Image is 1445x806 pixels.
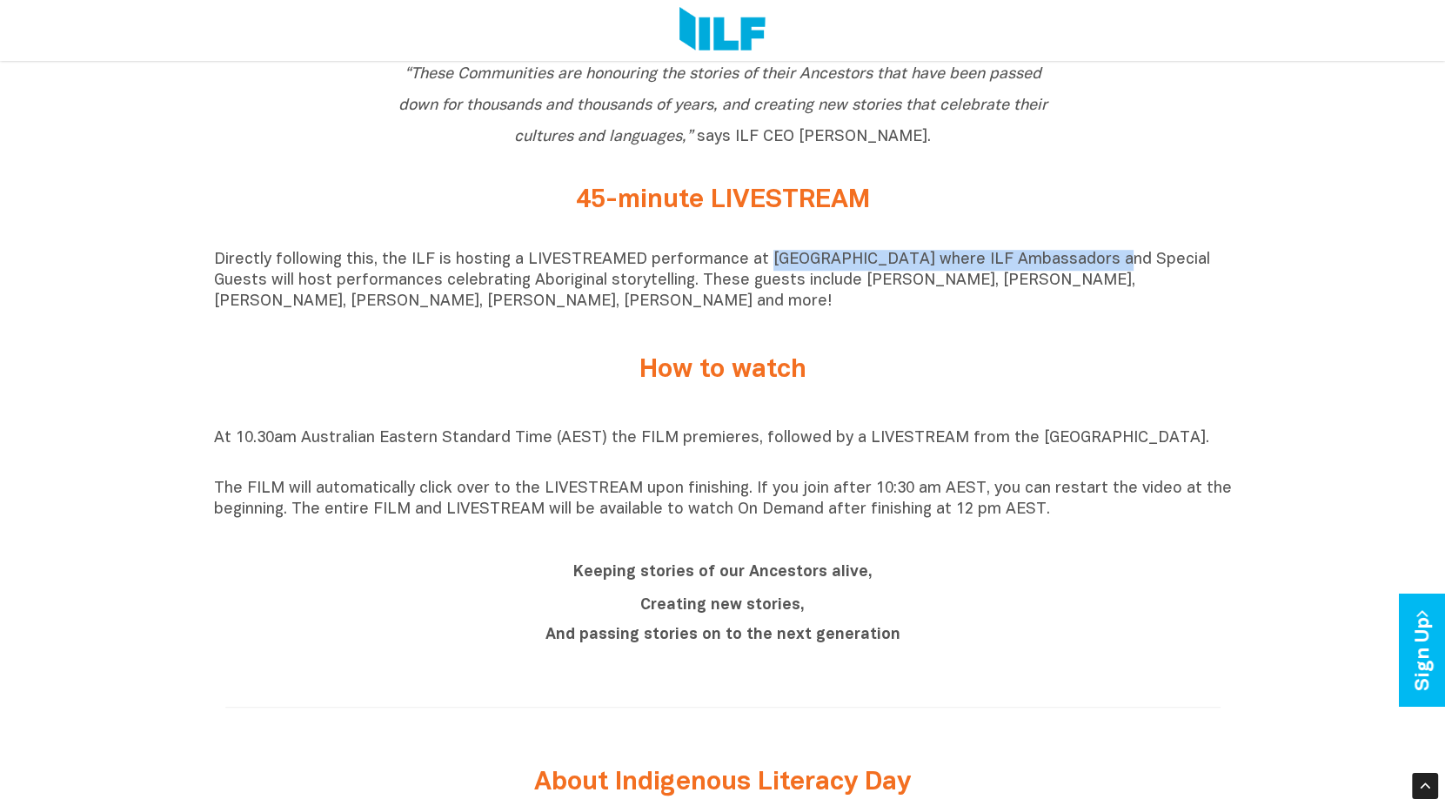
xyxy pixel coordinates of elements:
p: Directly following this, the ILF is hosting a LIVESTREAMED performance at [GEOGRAPHIC_DATA] where... [214,250,1232,312]
b: Keeping stories of our Ancestors alive, [573,565,873,580]
b: And passing stories on to the next generation [545,628,900,642]
img: Logo [679,7,766,54]
b: Creating new stories, [640,598,805,613]
p: The FILM will automatically click over to the LIVESTREAM upon finishing. If you join after 10:30 ... [214,479,1232,521]
p: At 10.30am Australian Eastern Standard Time (AEST) the FILM premieres, followed by a LIVESTREAM f... [214,428,1232,470]
h2: About Indigenous Literacy Day [397,769,1049,797]
h2: 45-minute LIVESTREAM [397,186,1049,215]
i: “These Communities are honouring the stories of their Ancestors that have been passed down for th... [398,67,1047,144]
span: says ILF CEO [PERSON_NAME]. [398,67,1047,144]
h2: How to watch [397,356,1049,385]
div: Scroll Back to Top [1412,773,1438,799]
